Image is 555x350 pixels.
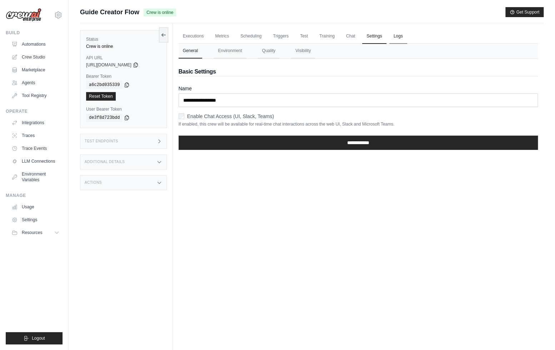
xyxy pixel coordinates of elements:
button: Get Support [505,7,544,17]
a: Reset Token [86,92,116,101]
button: Resources [9,227,62,238]
button: Quality [258,44,280,59]
label: Name [179,85,538,92]
span: Resources [22,230,42,235]
a: Agents [9,77,62,88]
h3: Additional Details [85,160,125,164]
iframe: Chat Widget [519,316,555,350]
span: [URL][DOMAIN_NAME] [86,62,131,68]
span: Crew is online [144,9,176,16]
label: API URL [86,55,161,61]
button: Logout [6,332,62,344]
a: Logs [389,29,407,44]
a: Trace Events [9,143,62,154]
code: de3f8d723bdd [86,113,122,122]
button: Environment [214,44,246,59]
button: General [179,44,202,59]
a: Environment Variables [9,168,62,186]
label: Enable Chat Access (UI, Slack, Teams) [187,113,274,120]
label: User Bearer Token [86,106,161,112]
a: Triggers [269,29,293,44]
a: Settings [362,29,386,44]
a: Tool Registry [9,90,62,101]
a: Automations [9,39,62,50]
a: Chat [342,29,359,44]
a: Crew Studio [9,51,62,63]
div: Operate [6,108,62,114]
nav: Tabs [179,44,538,59]
h2: Basic Settings [179,67,538,76]
label: Status [86,36,161,42]
label: Bearer Token [86,73,161,79]
a: Training [315,29,339,44]
a: Settings [9,214,62,225]
span: Guide Creator Flow [80,7,139,17]
a: Usage [9,201,62,213]
a: Test [296,29,312,44]
div: Crew is online [86,44,161,49]
a: LLM Connections [9,156,62,167]
a: Marketplace [9,64,62,76]
a: Metrics [211,29,233,44]
div: Manage [6,193,62,198]
a: Scheduling [236,29,266,44]
a: Executions [179,29,208,44]
a: Traces [9,130,62,141]
img: Logo [6,8,41,22]
div: Build [6,30,62,36]
button: Visibility [291,44,315,59]
a: Integrations [9,117,62,128]
code: a6c2bd035339 [86,81,122,89]
span: Logout [32,335,45,341]
h3: Test Endpoints [85,139,118,143]
p: If enabled, this crew will be available for real-time chat interactions across the web UI, Slack ... [179,121,538,127]
h3: Actions [85,181,102,185]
